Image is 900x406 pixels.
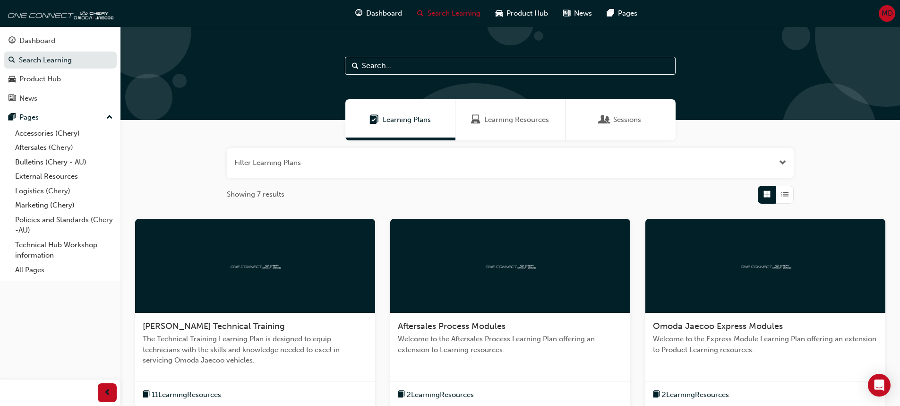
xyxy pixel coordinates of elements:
a: Search Learning [4,52,117,69]
a: Technical Hub Workshop information [11,238,117,263]
span: car-icon [496,8,503,19]
button: Pages [4,109,117,126]
a: Learning PlansLearning Plans [345,99,455,140]
span: List [781,189,789,200]
button: Open the filter [779,157,786,168]
span: book-icon [398,389,405,401]
span: MD [882,8,893,19]
span: pages-icon [9,113,16,122]
a: Accessories (Chery) [11,126,117,141]
span: Omoda Jaecoo Express Modules [653,321,783,331]
button: book-icon11LearningResources [143,389,221,401]
button: DashboardSearch LearningProduct HubNews [4,30,117,109]
span: news-icon [563,8,570,19]
a: search-iconSearch Learning [410,4,488,23]
span: up-icon [106,112,113,124]
span: Showing 7 results [227,189,284,200]
span: car-icon [9,75,16,84]
div: Dashboard [19,35,55,46]
div: Product Hub [19,74,61,85]
a: Product Hub [4,70,117,88]
img: oneconnect [229,261,281,270]
span: Search Learning [428,8,480,19]
span: Learning Resources [484,114,549,125]
span: News [574,8,592,19]
img: oneconnect [739,261,791,270]
span: search-icon [9,56,15,65]
a: guage-iconDashboard [348,4,410,23]
span: Learning Plans [369,114,379,125]
span: Product Hub [506,8,548,19]
a: Aftersales (Chery) [11,140,117,155]
a: pages-iconPages [600,4,645,23]
span: Pages [618,8,637,19]
span: Search [352,60,359,71]
span: Sessions [600,114,609,125]
span: Welcome to the Aftersales Process Learning Plan offering an extension to Learning resources. [398,334,623,355]
img: oneconnect [5,4,113,23]
span: 11 Learning Resources [152,389,221,400]
a: news-iconNews [556,4,600,23]
a: News [4,90,117,107]
span: prev-icon [104,387,111,399]
span: The Technical Training Learning Plan is designed to equip technicians with the skills and knowled... [143,334,368,366]
a: Logistics (Chery) [11,184,117,199]
span: [PERSON_NAME] Technical Training [143,321,285,331]
a: Learning ResourcesLearning Resources [455,99,566,140]
span: pages-icon [607,8,614,19]
a: All Pages [11,263,117,277]
span: Learning Resources [471,114,480,125]
input: Search... [345,57,676,75]
button: MD [879,5,895,22]
a: External Resources [11,169,117,184]
button: book-icon2LearningResources [653,389,729,401]
a: Bulletins (Chery - AU) [11,155,117,170]
a: Marketing (Chery) [11,198,117,213]
div: Pages [19,112,39,123]
span: 2 Learning Resources [407,389,474,400]
span: Grid [763,189,771,200]
a: SessionsSessions [566,99,676,140]
a: car-iconProduct Hub [488,4,556,23]
img: oneconnect [484,261,536,270]
span: book-icon [143,389,150,401]
span: Aftersales Process Modules [398,321,506,331]
span: search-icon [417,8,424,19]
span: Sessions [613,114,641,125]
span: guage-icon [355,8,362,19]
span: Learning Plans [383,114,431,125]
span: news-icon [9,95,16,103]
span: 2 Learning Resources [662,389,729,400]
a: Dashboard [4,32,117,50]
span: book-icon [653,389,660,401]
span: Dashboard [366,8,402,19]
button: book-icon2LearningResources [398,389,474,401]
div: Open Intercom Messenger [868,374,891,397]
span: guage-icon [9,37,16,45]
a: Policies and Standards (Chery -AU) [11,213,117,238]
div: News [19,93,37,104]
span: Welcome to the Express Module Learning Plan offering an extension to Product Learning resources. [653,334,878,355]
